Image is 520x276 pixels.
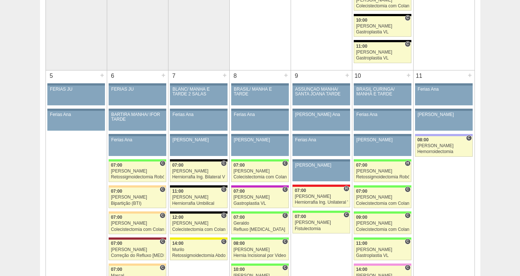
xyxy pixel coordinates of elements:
[47,109,105,111] div: Key: Aviso
[170,111,227,131] a: Ferias Ana
[356,4,409,8] div: Colecistectomia com Colangiografia VL
[160,70,167,80] div: +
[356,169,409,174] div: [PERSON_NAME]
[415,111,472,131] a: [PERSON_NAME]
[172,253,225,258] div: Retossigmoidectomia Abdominal VL
[168,70,180,81] div: 7
[233,169,287,174] div: [PERSON_NAME]
[343,212,349,218] span: Consultório
[109,136,166,156] a: Ferias Ana
[111,253,164,258] div: Correção do Refluxo [MEDICAL_DATA] esofágico Robótico
[282,213,288,218] span: Consultório
[282,265,288,270] span: Consultório
[354,83,411,86] div: Key: Aviso
[295,194,348,199] div: [PERSON_NAME]
[221,186,226,192] span: Consultório
[295,87,348,97] div: ASSUNÇÃO MANHÃ/ SANTA JOANA TARDE
[295,138,348,142] div: Ferias Ana
[109,211,166,214] div: Key: Bartira
[111,87,164,92] div: FERIAS JU
[292,161,350,181] a: [PERSON_NAME]
[50,87,102,92] div: FERIAS JU
[109,240,166,260] a: C 07:00 [PERSON_NAME] Correção do Refluxo [MEDICAL_DATA] esofágico Robótico
[354,136,411,156] a: [PERSON_NAME]
[111,138,164,142] div: Ferias Ana
[354,237,411,240] div: Key: Brasil
[233,195,287,200] div: [PERSON_NAME]
[111,227,164,232] div: Colecistectomia com Colangiografia VL
[344,70,350,80] div: +
[233,241,245,246] span: 08:00
[356,247,409,252] div: [PERSON_NAME]
[109,264,166,266] div: Key: Bartira
[233,267,245,272] span: 10:00
[111,221,164,226] div: [PERSON_NAME]
[356,189,367,194] span: 07:00
[172,169,225,174] div: [PERSON_NAME]
[292,211,350,213] div: Key: Brasil
[172,247,225,252] div: Murilo
[170,134,227,136] div: Key: Aviso
[354,159,411,161] div: Key: Brasil
[356,50,409,55] div: [PERSON_NAME]
[414,70,425,81] div: 11
[111,175,164,179] div: Retossigmoidectomia Robótica
[354,188,411,208] a: C 07:00 [PERSON_NAME] Colecistectomia com Colangiografia VL
[356,44,367,49] span: 11:00
[282,239,288,244] span: Consultório
[356,267,367,272] span: 14:00
[415,86,472,105] a: Ferias Ana
[233,175,287,179] div: Colecistectomia com Colangiografia VL
[356,195,409,200] div: [PERSON_NAME]
[233,189,245,194] span: 07:00
[160,213,165,218] span: Consultório
[354,40,411,42] div: Key: Blanc
[354,14,411,16] div: Key: Blanc
[234,138,286,142] div: [PERSON_NAME]
[356,24,409,29] div: [PERSON_NAME]
[172,215,183,220] span: 12:00
[354,161,411,182] a: H 07:00 [PERSON_NAME] Retossigmoidectomia Robótica
[111,169,164,174] div: [PERSON_NAME]
[295,163,348,168] div: [PERSON_NAME]
[172,221,225,226] div: [PERSON_NAME]
[352,70,364,81] div: 10
[231,159,288,161] div: Key: Brasil
[356,112,409,117] div: Ferias Ana
[295,226,348,231] div: Fistulectomia
[356,30,409,34] div: Gastroplastia VL
[172,87,225,97] div: BLANC/ MANHÃ E TARDE 2 SALAS
[109,161,166,182] a: C 07:00 [PERSON_NAME] Retossigmoidectomia Robótica
[292,83,350,86] div: Key: Aviso
[356,215,367,220] span: 09:00
[160,239,165,244] span: Consultório
[160,186,165,192] span: Consultório
[111,163,122,168] span: 07:00
[295,220,348,225] div: [PERSON_NAME]
[405,213,410,218] span: Consultório
[221,239,226,244] span: Consultório
[354,264,411,266] div: Key: Albert Einstein
[415,134,472,136] div: Key: Christóvão da Gama
[295,188,306,193] span: 07:00
[160,265,165,270] span: Consultório
[354,109,411,111] div: Key: Aviso
[170,240,227,260] a: C 14:00 Murilo Retossigmoidectomia Abdominal VL
[172,227,225,232] div: Colecistectomia com Colangiografia VL
[405,239,410,244] span: Consultório
[234,112,286,117] div: Ferias Ana
[406,70,412,80] div: +
[47,83,105,86] div: Key: Aviso
[295,200,348,205] div: Herniorrafia Ing. Unilateral VL
[292,111,350,131] a: [PERSON_NAME] Ana
[109,109,166,111] div: Key: Aviso
[417,149,470,154] div: Hemorroidectomia
[231,86,288,105] a: BRASIL/ MANHÃ E TARDE
[356,175,409,179] div: Retossigmoidectomia Robótica
[111,267,122,272] span: 07:00
[356,221,409,226] div: [PERSON_NAME]
[354,211,411,214] div: Key: Brasil
[467,70,473,80] div: +
[170,83,227,86] div: Key: Aviso
[231,109,288,111] div: Key: Aviso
